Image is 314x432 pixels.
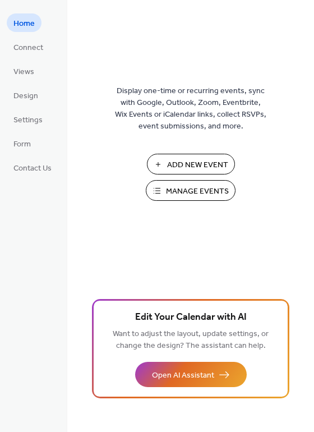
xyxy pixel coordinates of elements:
span: Edit Your Calendar with AI [135,310,247,325]
a: Connect [7,38,50,56]
span: Design [13,90,38,102]
span: Form [13,139,31,150]
span: Display one-time or recurring events, sync with Google, Outlook, Zoom, Eventbrite, Wix Events or ... [115,85,266,132]
span: Home [13,18,35,30]
span: Want to adjust the layout, update settings, or change the design? The assistant can help. [113,327,269,353]
a: Contact Us [7,158,58,177]
button: Open AI Assistant [135,362,247,387]
span: Manage Events [166,186,229,197]
span: Add New Event [167,159,228,171]
a: Form [7,134,38,153]
a: Home [7,13,41,32]
span: Views [13,66,34,78]
span: Open AI Assistant [152,370,214,382]
button: Add New Event [147,154,235,174]
a: Settings [7,110,49,128]
span: Contact Us [13,163,52,174]
a: Design [7,86,45,104]
a: Views [7,62,41,80]
button: Manage Events [146,180,235,201]
span: Settings [13,114,43,126]
span: Connect [13,42,43,54]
